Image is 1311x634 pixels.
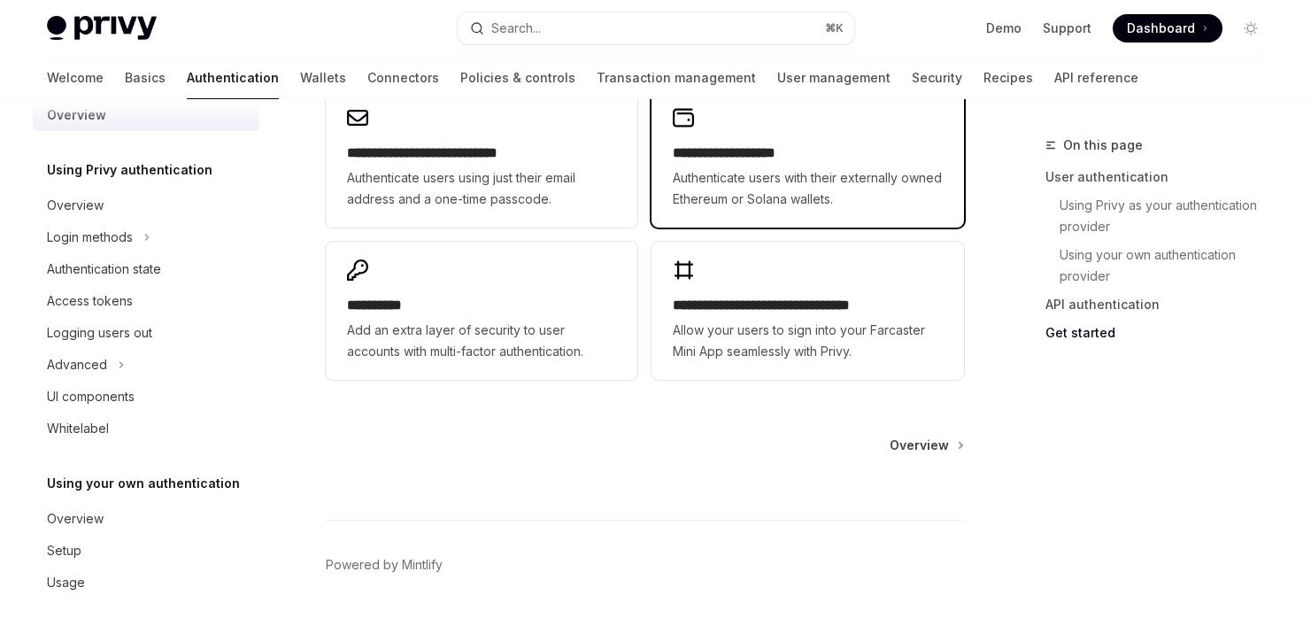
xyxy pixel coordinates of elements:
span: Dashboard [1127,19,1195,37]
button: Open search [458,12,854,44]
a: Wallets [300,57,346,99]
div: UI components [47,386,135,407]
span: Overview [890,437,949,454]
a: Policies & controls [460,57,575,99]
span: Authenticate users with their externally owned Ethereum or Solana wallets. [673,167,942,210]
a: Support [1043,19,1091,37]
a: Overview [890,437,962,454]
div: Setup [47,540,81,561]
button: Toggle Advanced section [33,349,259,381]
a: Demo [986,19,1022,37]
div: Login methods [47,227,133,248]
a: User management [777,57,891,99]
div: Logging users out [47,322,152,344]
a: Dashboard [1113,14,1222,43]
div: Usage [47,572,85,593]
div: Overview [47,508,104,530]
a: Usage [33,567,259,599]
button: Toggle dark mode [1237,14,1265,43]
span: Add an extra layer of security to user accounts with multi-factor authentication. [347,320,616,362]
h5: Using Privy authentication [47,159,212,181]
a: Using Privy as your authentication provider [1045,191,1279,241]
span: Authenticate users using just their email address and a one-time passcode. [347,167,616,210]
a: Authentication [187,57,279,99]
a: Security [912,57,962,99]
a: **** *****Add an extra layer of security to user accounts with multi-factor authentication. [326,242,637,380]
a: Setup [33,535,259,567]
h5: Using your own authentication [47,473,240,494]
a: Access tokens [33,285,259,317]
a: Overview [33,503,259,535]
div: Overview [47,195,104,216]
a: Authentication state [33,253,259,285]
div: Authentication state [47,259,161,280]
a: Logging users out [33,317,259,349]
a: Basics [125,57,166,99]
span: On this page [1063,135,1143,156]
a: User authentication [1045,163,1279,191]
a: Transaction management [597,57,756,99]
div: Advanced [47,354,107,375]
a: Overview [33,189,259,221]
a: Powered by Mintlify [326,556,443,574]
a: Get started [1045,319,1279,347]
a: UI components [33,381,259,413]
a: Using your own authentication provider [1045,241,1279,290]
a: Whitelabel [33,413,259,445]
div: Access tokens [47,290,133,312]
div: Whitelabel [47,418,109,439]
a: Recipes [983,57,1033,99]
span: Allow your users to sign into your Farcaster Mini App seamlessly with Privy. [673,320,942,362]
a: API reference [1054,57,1138,99]
span: ⌘ K [825,21,844,35]
img: light logo [47,16,157,41]
a: Connectors [367,57,439,99]
div: Search... [491,18,541,39]
a: API authentication [1045,290,1279,319]
button: Toggle Login methods section [33,221,259,253]
a: Welcome [47,57,104,99]
a: **** **** **** ****Authenticate users with their externally owned Ethereum or Solana wallets. [652,89,963,228]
